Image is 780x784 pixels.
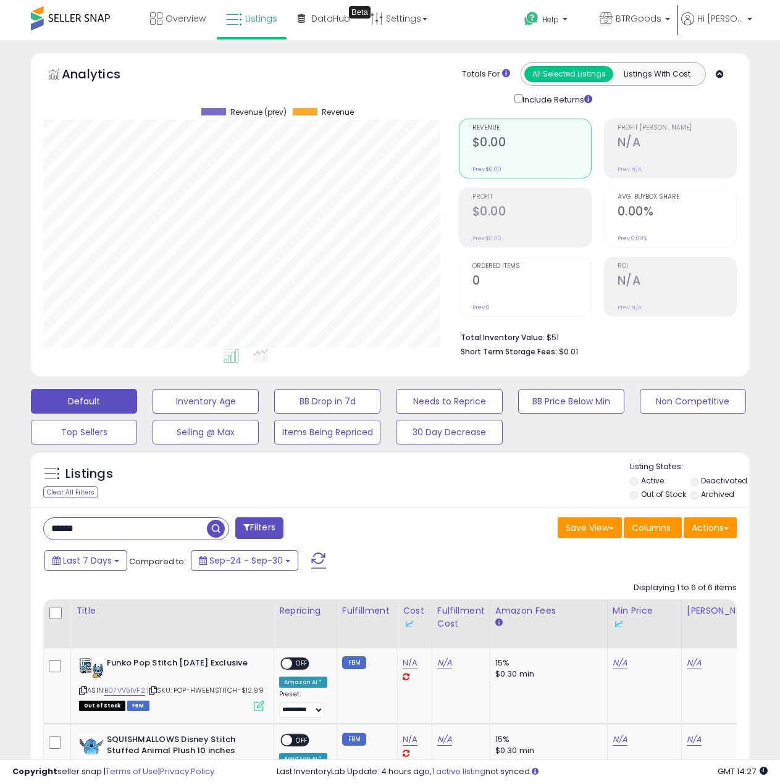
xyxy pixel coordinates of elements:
[62,65,145,86] h5: Analytics
[437,657,452,669] a: N/A
[472,165,501,173] small: Prev: $0.00
[104,685,145,696] a: B07VV51VF2
[63,554,112,567] span: Last 7 Days
[618,304,642,311] small: Prev: N/A
[472,125,591,131] span: Revenue
[624,517,682,538] button: Columns
[31,389,137,414] button: Default
[701,475,747,486] label: Deactivated
[472,304,490,311] small: Prev: 0
[461,332,545,343] b: Total Inventory Value:
[613,618,625,630] img: InventoryLab Logo
[687,657,702,669] a: N/A
[292,735,312,745] span: OFF
[613,66,702,82] button: Listings With Cost
[641,475,664,486] label: Active
[76,604,269,617] div: Title
[322,108,354,117] span: Revenue
[79,701,125,711] span: All listings that are currently out of stock and unavailable for purchase on Amazon
[687,604,760,617] div: [PERSON_NAME]
[403,733,417,746] a: N/A
[616,12,661,25] span: BTRGoods
[437,604,485,630] div: Fulfillment Cost
[349,6,371,19] div: Tooltip anchor
[697,12,744,25] span: Hi [PERSON_NAME]
[472,194,591,201] span: Profit
[461,329,728,344] li: $51
[495,657,598,669] div: 15%
[524,66,613,82] button: All Selected Listings
[514,2,589,40] a: Help
[65,465,113,483] h5: Listings
[403,618,415,630] img: InventoryLab Logo
[437,733,452,746] a: N/A
[461,346,557,357] b: Short Term Storage Fees:
[542,14,559,25] span: Help
[681,12,752,40] a: Hi [PERSON_NAME]
[160,765,214,777] a: Privacy Policy
[277,766,768,778] div: Last InventoryLab Update: 4 hours ago, not synced.
[630,461,749,473] p: Listing States:
[613,617,676,630] div: Some or all of the values in this column are provided from Inventory Lab.
[12,766,214,778] div: seller snap | |
[432,765,485,777] a: 1 active listing
[618,135,736,152] h2: N/A
[687,733,702,746] a: N/A
[12,765,57,777] strong: Copyright
[245,12,277,25] span: Listings
[495,745,598,756] div: $0.30 min
[618,235,647,242] small: Prev: 0.00%
[274,420,380,444] button: Items Being Repriced
[618,194,736,201] span: Avg. Buybox Share
[472,204,591,221] h2: $0.00
[472,263,591,270] span: Ordered Items
[79,657,264,710] div: ASIN:
[166,12,206,25] span: Overview
[472,235,501,242] small: Prev: $0.00
[342,733,366,746] small: FBM
[618,273,736,290] h2: N/A
[79,657,104,678] img: 51uQuYKXvjL._SL40_.jpg
[632,522,671,534] span: Columns
[279,677,327,688] div: Amazon AI *
[279,690,327,718] div: Preset:
[495,604,602,617] div: Amazon Fees
[106,765,158,777] a: Terms of Use
[31,420,137,444] button: Top Sellers
[618,263,736,270] span: ROI
[518,389,624,414] button: BB Price Below Min
[634,582,737,594] div: Displaying 1 to 6 of 6 items
[147,685,264,695] span: | SKU: POP-HWEENSTITCH-$12.99
[462,69,510,80] div: Totals For
[618,165,642,173] small: Prev: N/A
[230,108,287,117] span: Revenue (prev)
[559,346,578,357] span: $0.01
[279,604,332,617] div: Repricing
[718,765,768,777] span: 2025-10-8 14:27 GMT
[701,489,734,499] label: Archived
[495,617,503,628] small: Amazon Fees.
[618,204,736,221] h2: 0.00%
[613,657,627,669] a: N/A
[403,657,417,669] a: N/A
[274,389,380,414] button: BB Drop in 7d
[79,734,104,759] img: 41zzleVXpuL._SL40_.jpg
[403,617,427,630] div: Some or all of the values in this column are provided from Inventory Lab.
[44,550,127,571] button: Last 7 Days
[558,517,622,538] button: Save View
[613,733,627,746] a: N/A
[396,389,502,414] button: Needs to Reprice
[43,486,98,498] div: Clear All Filters
[403,604,427,630] div: Cost
[618,125,736,131] span: Profit [PERSON_NAME]
[129,556,186,567] span: Compared to:
[472,273,591,290] h2: 0
[396,420,502,444] button: 30 Day Decrease
[107,734,257,760] b: SQUISHMALLOWS Disney Stitch Stuffed Animal Plush 10 inches
[613,604,676,630] div: Min Price
[684,517,737,538] button: Actions
[342,604,392,617] div: Fulfillment
[641,489,686,499] label: Out of Stock
[342,656,366,669] small: FBM
[292,659,312,669] span: OFF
